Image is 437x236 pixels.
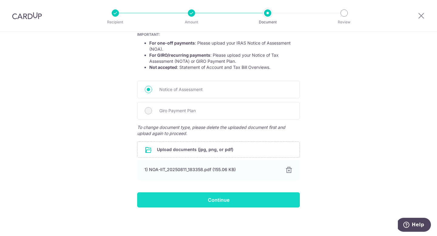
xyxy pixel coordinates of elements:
div: 1) NOA-IIT_20250811_183358.pdf (155.06 KB) [144,167,278,173]
p: Amount [169,19,214,25]
strong: For GIRO/recurring payments [149,52,210,58]
iframe: Opens a widget where you can find more information [398,218,431,233]
strong: For one-off payments [149,40,195,46]
img: CardUp [12,12,42,19]
li: : Please upload your IRAS Notice of Assessment (NOA). [149,40,300,52]
li: : Please upload your Notice of Tax Assessment (NOTA) or GIRO Payment Plan. [149,52,300,64]
p: Document [245,19,290,25]
b: IMPORTANT: [137,32,160,37]
p: Recipient [93,19,138,25]
span: Notice of Assessment [159,86,292,93]
input: Continue [137,192,300,207]
li: : Statement of Account and Tax Bill Overviews. [149,64,300,70]
span: To change document type, please delete the uploaded document first and upload again to proceed. [137,124,300,137]
strong: Not accepted [149,65,177,70]
div: Upload documents (jpg, png, or pdf) [137,141,300,158]
span: Giro Payment Plan [159,107,292,114]
p: Review [322,19,367,25]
